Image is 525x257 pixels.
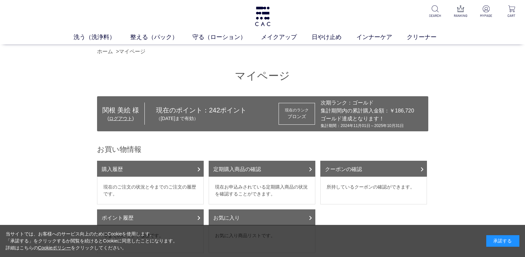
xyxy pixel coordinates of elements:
[321,115,414,123] div: ゴールド達成となります！
[452,13,469,18] p: RANKING
[478,13,494,18] p: MYPAGE
[407,33,451,42] a: クリーナー
[427,5,443,18] a: SEARCH
[503,5,520,18] a: CART
[321,123,414,129] div: 集計期間：2024年11月01日～2025年10月31日
[74,33,130,42] a: 洗う（洗浄料）
[320,161,427,177] a: クーポンの確認
[145,105,268,122] div: 現在のポイント： ポイント
[97,209,204,225] a: ポイント履歴
[109,116,132,121] a: ログアウト
[209,107,220,114] span: 242
[97,49,113,54] a: ホーム
[254,7,271,26] img: logo
[209,209,315,225] a: お気に入り
[427,13,443,18] p: SEARCH
[130,33,193,42] a: 整える（パック）
[285,107,309,113] dt: 現在のランク
[261,33,312,42] a: メイクアップ
[452,5,469,18] a: RANKING
[156,115,268,122] p: （[DATE]まで有効）
[321,99,414,107] div: 次期ランク：ゴールド
[97,105,144,115] div: 関根 美絵 様
[320,177,427,204] dd: 所持しているクーポンの確認ができます。
[503,13,520,18] p: CART
[38,245,71,250] a: Cookieポリシー
[321,107,414,115] div: 集計期間内の累計購入金額：￥186,720
[116,48,147,56] li: >
[356,33,407,42] a: インナーケア
[209,161,315,177] a: 定期購入商品の確認
[478,5,494,18] a: MYPAGE
[6,231,178,251] div: 当サイトでは、お客様へのサービス向上のためにCookieを使用します。 「承諾する」をクリックするか閲覧を続けるとCookieに同意したことになります。 詳細はこちらの をクリックしてください。
[119,49,145,54] a: マイページ
[97,69,428,83] h1: マイページ
[312,33,356,42] a: 日やけ止め
[285,113,309,120] div: ブロンズ
[97,115,144,122] div: ( )
[97,161,204,177] a: 購入履歴
[97,145,428,154] h2: お買い物情報
[97,177,204,204] dd: 現在のご注文の状況と今までのご注文の履歴です。
[192,33,261,42] a: 守る（ローション）
[486,235,519,247] div: 承諾する
[209,177,315,204] dd: 現在お申込みされている定期購入商品の状況を確認することができます。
